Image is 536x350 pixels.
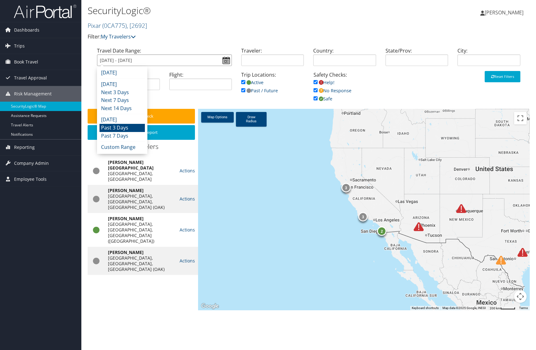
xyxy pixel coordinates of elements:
div: 3 [358,212,368,221]
div: [PERSON_NAME] [108,188,173,193]
span: , [ 2692 ] [127,21,147,30]
span: Risk Management [14,86,52,102]
span: Employee Tools [14,171,47,187]
div: [PERSON_NAME] [108,216,173,221]
a: Map Options [201,112,234,123]
div: [GEOGRAPHIC_DATA], [GEOGRAPHIC_DATA], [GEOGRAPHIC_DATA] (OAK) [108,193,173,210]
p: Filter: [88,33,382,41]
button: Map Scale: 200 km per 44 pixels [488,306,517,310]
a: Actions [180,227,195,233]
button: Toggle fullscreen view [514,112,527,124]
button: Keyboard shortcuts [412,306,439,310]
li: Next 14 Days [100,104,145,113]
div: Flight: [165,71,237,95]
li: [DATE] [100,116,145,124]
img: airportal-logo.png [14,4,76,19]
div: [PERSON_NAME][GEOGRAPHIC_DATA] [108,160,173,171]
div: Traveler: [237,47,309,71]
div: Travel Date Range: [92,47,237,71]
div: 4 Travelers [88,142,198,154]
li: Next 3 Days [100,89,145,97]
a: Actions [180,168,195,174]
a: Past / Future [241,88,278,94]
span: [PERSON_NAME] [485,9,523,16]
div: State/Prov: [381,47,453,71]
span: Dashboards [14,22,39,38]
a: My Travelers [101,33,136,40]
a: No Response [314,88,351,94]
div: 2 [377,226,386,236]
li: [DATE] [100,80,145,89]
li: Next 7 Days [100,96,145,104]
div: [GEOGRAPHIC_DATA], [GEOGRAPHIC_DATA] [108,171,173,182]
div: [GEOGRAPHIC_DATA], [GEOGRAPHIC_DATA], [GEOGRAPHIC_DATA] (OAK) [108,255,173,272]
span: Company Admin [14,155,49,171]
a: Draw Radius [236,112,267,127]
div: Trip Locations: [237,71,309,101]
div: Country: [309,47,381,71]
div: Safety Checks: [309,71,381,109]
span: Reporting [14,139,35,155]
a: Safe [314,96,332,102]
span: 200 km [490,307,500,310]
span: Map data ©2025 Google, INEGI [442,306,486,310]
button: Reset Filters [485,71,520,82]
span: Book Travel [14,54,38,70]
a: Active [241,79,263,85]
li: Past 7 Days [100,132,145,140]
a: Actions [180,258,195,264]
a: [PERSON_NAME] [480,3,530,22]
li: [DATE] [100,69,145,77]
button: Safety Check [88,109,195,124]
div: [GEOGRAPHIC_DATA], [GEOGRAPHIC_DATA], [GEOGRAPHIC_DATA] ([GEOGRAPHIC_DATA]) [108,221,173,244]
li: Custom Range [100,143,145,151]
a: Terms (opens in new tab) [519,306,528,310]
button: Map camera controls [514,290,527,303]
a: Actions [180,196,195,202]
a: Open this area in Google Maps (opens a new window) [200,302,220,310]
div: 3 [341,183,351,192]
a: Help! [314,79,334,85]
span: Travel Approval [14,70,47,86]
li: Past 3 Days [100,124,145,132]
div: City: [453,47,525,71]
div: Air/Hotel/Rail: [92,71,165,95]
h1: SecurityLogic® [88,4,382,17]
div: [PERSON_NAME] [108,250,173,255]
button: Download Report [88,125,195,140]
span: ( 0CA775 ) [102,21,127,30]
span: Trips [14,38,25,54]
a: Pixar [88,21,147,30]
img: Google [200,302,220,310]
